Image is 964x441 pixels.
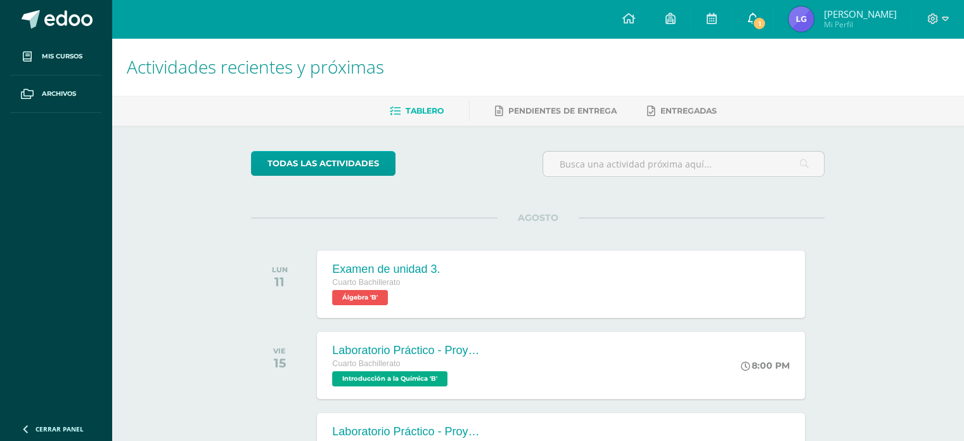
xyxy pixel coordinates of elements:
span: [PERSON_NAME] [823,8,896,20]
div: LUN [272,265,288,274]
div: Laboratorio Práctico - Proyecto de Unidad [332,425,484,438]
div: VIE [273,346,286,355]
span: Entregadas [660,106,717,115]
span: Pendientes de entrega [508,106,617,115]
span: 1 [752,16,766,30]
span: Álgebra 'B' [332,290,388,305]
span: Cuarto Bachillerato [332,278,400,287]
div: 15 [273,355,286,371]
a: Entregadas [647,101,717,121]
span: Mi Perfil [823,19,896,30]
span: Tablero [406,106,444,115]
img: 8e3eb0e3e106967465a9fe434cbdb122.png [788,6,814,32]
span: Introducción a la Química 'B' [332,371,447,386]
span: Actividades recientes y próximas [127,55,384,79]
span: Mis cursos [42,51,82,62]
a: todas las Actividades [251,151,395,176]
a: Pendientes de entrega [495,101,617,121]
span: AGOSTO [498,212,579,223]
div: 11 [272,274,288,289]
a: Tablero [390,101,444,121]
div: 8:00 PM [741,360,790,371]
div: Laboratorio Práctico - Proyecto de Unidad [332,344,484,357]
span: Cuarto Bachillerato [332,359,400,368]
div: Examen de unidad 3. [332,263,440,276]
span: Cerrar panel [35,425,84,433]
span: Archivos [42,89,76,99]
a: Archivos [10,76,101,113]
a: Mis cursos [10,38,101,76]
input: Busca una actividad próxima aquí... [543,152,824,176]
